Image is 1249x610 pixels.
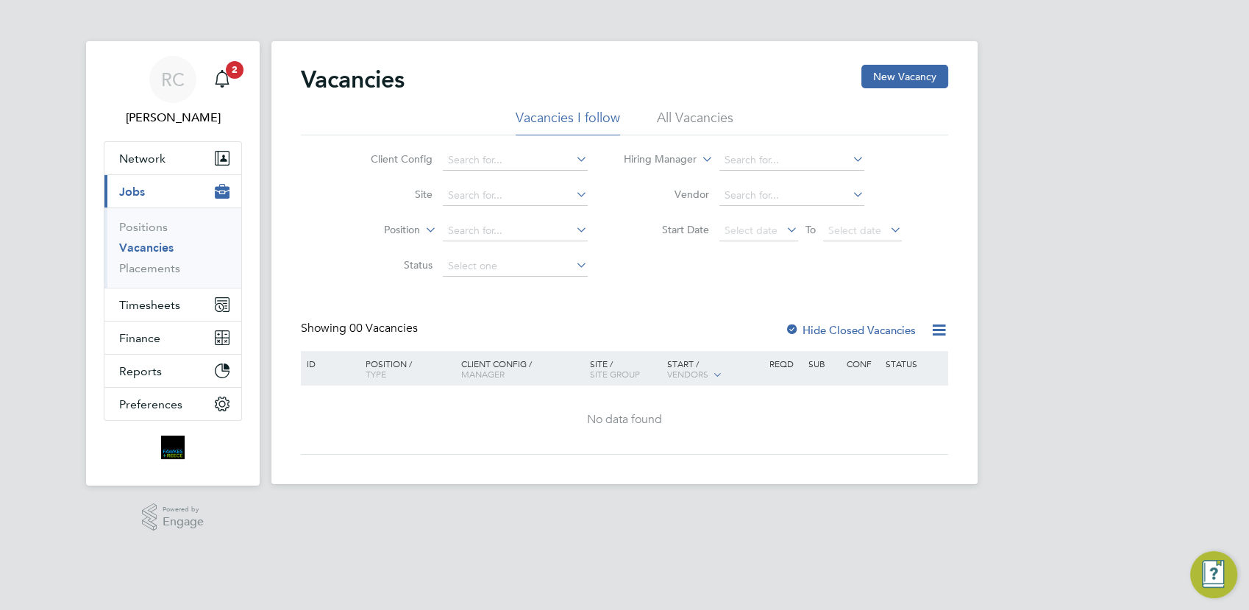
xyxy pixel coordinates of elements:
[207,56,237,103] a: 2
[104,355,241,387] button: Reports
[104,56,242,127] a: RC[PERSON_NAME]
[119,185,145,199] span: Jobs
[303,351,355,376] div: ID
[586,351,663,386] div: Site /
[666,368,708,380] span: Vendors
[624,223,709,236] label: Start Date
[349,321,418,336] span: 00 Vacancies
[119,261,180,275] a: Placements
[624,188,709,201] label: Vendor
[104,142,241,174] button: Network
[142,503,204,531] a: Powered byEngage
[104,288,241,321] button: Timesheets
[226,61,243,79] span: 2
[458,351,586,386] div: Client Config /
[303,412,946,428] div: No data found
[801,220,820,239] span: To
[366,368,386,380] span: Type
[119,397,182,411] span: Preferences
[119,298,180,312] span: Timesheets
[348,188,433,201] label: Site
[766,351,804,376] div: Reqd
[355,351,458,386] div: Position /
[119,241,174,255] a: Vacancies
[104,109,242,127] span: Robyn Clarke
[443,150,588,171] input: Search for...
[104,208,241,288] div: Jobs
[828,224,881,237] span: Select date
[348,152,433,166] label: Client Config
[785,323,916,337] label: Hide Closed Vacancies
[461,368,505,380] span: Manager
[86,41,260,486] nav: Main navigation
[161,70,185,89] span: RC
[657,109,733,135] li: All Vacancies
[119,364,162,378] span: Reports
[719,185,864,206] input: Search for...
[725,224,777,237] span: Select date
[104,322,241,354] button: Finance
[104,388,241,420] button: Preferences
[719,150,864,171] input: Search for...
[119,152,166,166] span: Network
[612,152,697,167] label: Hiring Manager
[805,351,843,376] div: Sub
[843,351,881,376] div: Conf
[301,321,421,336] div: Showing
[335,223,420,238] label: Position
[163,516,204,528] span: Engage
[1190,551,1237,598] button: Engage Resource Center
[163,503,204,516] span: Powered by
[882,351,946,376] div: Status
[119,220,168,234] a: Positions
[443,185,588,206] input: Search for...
[348,258,433,272] label: Status
[301,65,405,94] h2: Vacancies
[663,351,766,388] div: Start /
[443,221,588,241] input: Search for...
[590,368,640,380] span: Site Group
[516,109,620,135] li: Vacancies I follow
[104,436,242,459] a: Go to home page
[443,256,588,277] input: Select one
[861,65,948,88] button: New Vacancy
[161,436,185,459] img: bromak-logo-retina.png
[119,331,160,345] span: Finance
[104,175,241,208] button: Jobs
